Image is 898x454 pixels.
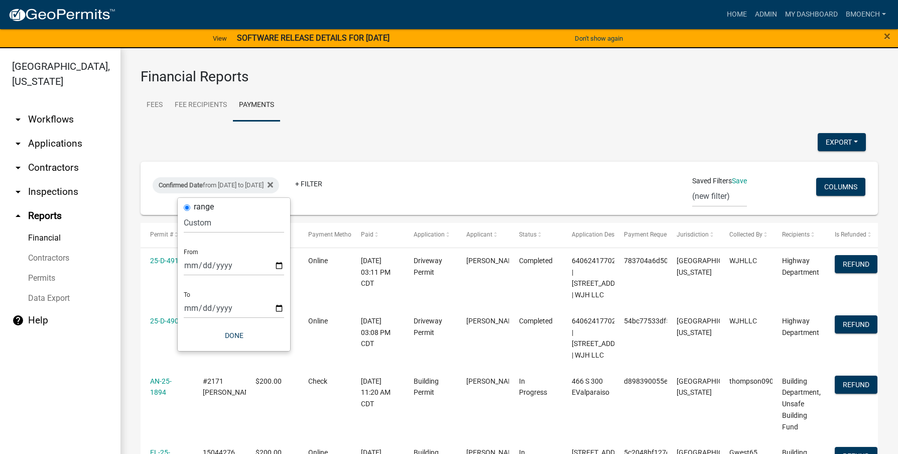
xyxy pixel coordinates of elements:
[299,223,351,247] datatable-header-cell: Payment Method
[519,377,547,397] span: In Progress
[751,5,781,24] a: Admin
[677,377,746,397] span: Porter County, Indiana
[308,377,327,385] span: Check
[141,89,169,122] a: Fees
[519,231,537,238] span: Status
[571,30,627,47] button: Don't show again
[677,317,746,336] span: Porter County, Indiana
[141,223,193,247] datatable-header-cell: Permit #
[361,315,395,350] div: [DATE] 03:08 PM CDT
[466,377,520,385] span: Tracy Thompson
[12,162,24,174] i: arrow_drop_down
[624,257,751,265] span: 783704a6d5064126895c14ead4a49455
[12,186,24,198] i: arrow_drop_down
[782,231,810,238] span: Recipients
[457,223,509,247] datatable-header-cell: Applicant
[835,315,877,333] button: Refund
[184,326,284,345] button: Done
[842,5,890,24] a: bmoench
[562,223,614,247] datatable-header-cell: Application Description
[835,231,866,238] span: Is Refunded
[782,317,819,336] span: Highway Department
[729,231,762,238] span: Collected By
[308,257,328,265] span: Online
[835,381,877,389] wm-modal-confirm: Refund Payment
[12,138,24,150] i: arrow_drop_down
[835,261,877,269] wm-modal-confirm: Refund Payment
[835,376,877,394] button: Refund
[233,89,280,122] a: Payments
[572,257,644,299] span: 640624177026000006 | 57 Elderberry Ln | WJH LLC
[12,210,24,222] i: arrow_drop_up
[782,257,819,276] span: Highway Department
[150,377,172,397] a: AN-25-1894
[466,231,492,238] span: Applicant
[12,113,24,126] i: arrow_drop_down
[414,377,439,397] span: Building Permit
[667,223,720,247] datatable-header-cell: Jurisdiction
[572,231,635,238] span: Application Description
[141,68,878,85] h3: Financial Reports
[825,223,878,247] datatable-header-cell: Is Refunded
[816,178,865,196] button: Columns
[723,5,751,24] a: Home
[720,223,773,247] datatable-header-cell: Collected By
[414,317,442,336] span: Driveway Permit
[194,203,214,211] label: range
[729,317,757,325] span: WJHLLC
[150,257,179,265] a: 25-D-491
[835,255,877,273] button: Refund
[519,257,553,265] span: Completed
[255,377,282,385] span: $200.00
[150,317,179,325] a: 25-D-490
[159,181,203,189] span: Confirmed Date
[782,377,821,431] span: Building Department, Unsafe Building Fund
[677,231,709,238] span: Jurisdiction
[287,175,330,193] a: + Filter
[614,223,667,247] datatable-header-cell: Payment Request ID
[404,223,457,247] datatable-header-cell: Application
[12,314,24,326] i: help
[572,317,644,359] span: 640624177025000006 | 59 Elderberry Ln | WJH LLC
[466,317,520,325] span: JENNIFER JONES
[884,30,890,42] button: Close
[308,231,355,238] span: Payment Method
[572,377,609,397] span: 466 S 300 EValparaiso
[692,176,732,186] span: Saved Filters
[781,5,842,24] a: My Dashboard
[237,33,390,43] strong: SOFTWARE RELEASE DETAILS FOR [DATE]
[351,223,404,247] datatable-header-cell: Paid
[818,133,866,151] button: Export
[624,231,679,238] span: Payment Request ID
[209,30,231,47] a: View
[732,177,747,185] a: Save
[414,257,442,276] span: Driveway Permit
[519,317,553,325] span: Completed
[729,377,778,385] span: thompson0901
[169,89,233,122] a: Fee Recipients
[773,223,825,247] datatable-header-cell: Recipients
[466,257,520,265] span: JENNIFER JONES
[361,376,395,410] div: [DATE] 11:20 AM CDT
[203,377,256,397] span: #2171 Jeffery Balon
[361,231,373,238] span: Paid
[884,29,890,43] span: ×
[624,377,749,385] span: d898390055e542f5814468593aaf3090
[153,177,279,193] div: from [DATE] to [DATE]
[729,257,757,265] span: WJHLLC
[624,317,749,325] span: 54bc77533df54168975e299e060223a9
[835,321,877,329] wm-modal-confirm: Refund Payment
[414,231,445,238] span: Application
[150,231,173,238] span: Permit #
[677,257,746,276] span: Porter County, Indiana
[509,223,562,247] datatable-header-cell: Status
[361,255,395,289] div: [DATE] 03:11 PM CDT
[308,317,328,325] span: Online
